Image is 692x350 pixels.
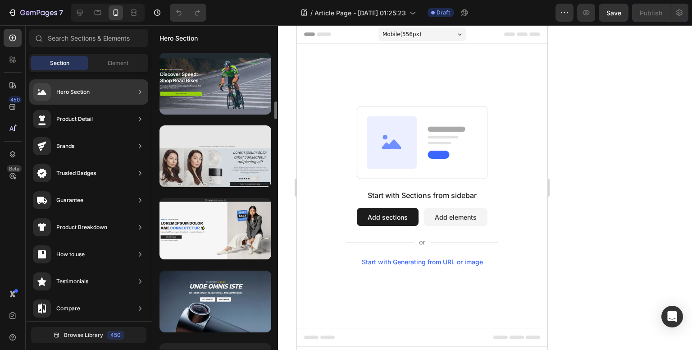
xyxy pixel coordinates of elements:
[31,327,146,343] button: Browse Library450
[56,304,80,313] div: Compare
[640,8,662,18] div: Publish
[310,8,313,18] span: /
[56,196,83,205] div: Guarantee
[107,331,124,340] div: 450
[56,169,96,178] div: Trusted Badges
[56,277,88,286] div: Testimonials
[64,331,103,339] span: Browse Library
[314,8,406,18] span: Article Page - [DATE] 01:25:23
[50,59,69,67] span: Section
[108,59,128,67] span: Element
[56,250,85,259] div: How to use
[606,9,621,17] span: Save
[437,9,450,17] span: Draft
[297,25,547,350] iframe: Design area
[7,165,22,172] div: Beta
[56,223,107,232] div: Product Breakdown
[56,142,74,151] div: Brands
[599,4,628,22] button: Save
[661,306,683,327] div: Open Intercom Messenger
[9,96,22,103] div: 450
[170,4,206,22] div: Undo/Redo
[29,29,148,47] input: Search Sections & Elements
[632,4,670,22] button: Publish
[56,115,93,124] div: Product Detail
[59,7,63,18] p: 7
[4,4,67,22] button: 7
[56,87,90,97] div: Hero Section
